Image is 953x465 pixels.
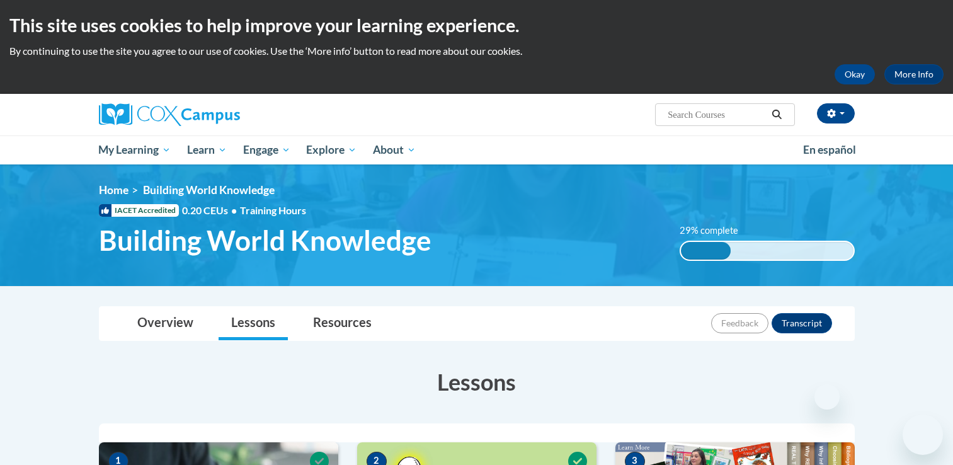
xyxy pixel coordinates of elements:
a: Resources [300,307,384,340]
a: My Learning [91,135,180,164]
button: Transcript [772,313,832,333]
h2: This site uses cookies to help improve your learning experience. [9,13,944,38]
a: About [365,135,424,164]
a: Overview [125,307,206,340]
label: 29% complete [680,224,752,238]
span: Explore [306,142,357,158]
span: IACET Accredited [99,204,179,217]
a: Cox Campus [99,103,338,126]
a: More Info [884,64,944,84]
div: 29% complete [681,242,731,260]
span: My Learning [98,142,171,158]
a: En español [795,137,864,163]
p: By continuing to use the site you agree to our use of cookies. Use the ‘More info’ button to read... [9,44,944,58]
span: En español [803,143,856,156]
span: • [231,204,237,216]
h3: Lessons [99,366,855,398]
span: 0.20 CEUs [182,204,240,217]
span: Building World Knowledge [143,183,275,197]
img: Cox Campus [99,103,240,126]
input: Search Courses [666,107,767,122]
span: Engage [243,142,290,158]
a: Explore [298,135,365,164]
a: Home [99,183,128,197]
a: Lessons [219,307,288,340]
span: Learn [187,142,227,158]
iframe: Close message [814,384,840,410]
span: Building World Knowledge [99,224,431,257]
span: Training Hours [240,204,306,216]
span: About [373,142,416,158]
button: Okay [835,64,875,84]
button: Feedback [711,313,768,333]
button: Search [767,107,786,122]
a: Learn [179,135,235,164]
a: Engage [235,135,299,164]
iframe: Button to launch messaging window [903,415,943,455]
button: Account Settings [817,103,855,123]
div: Main menu [80,135,874,164]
